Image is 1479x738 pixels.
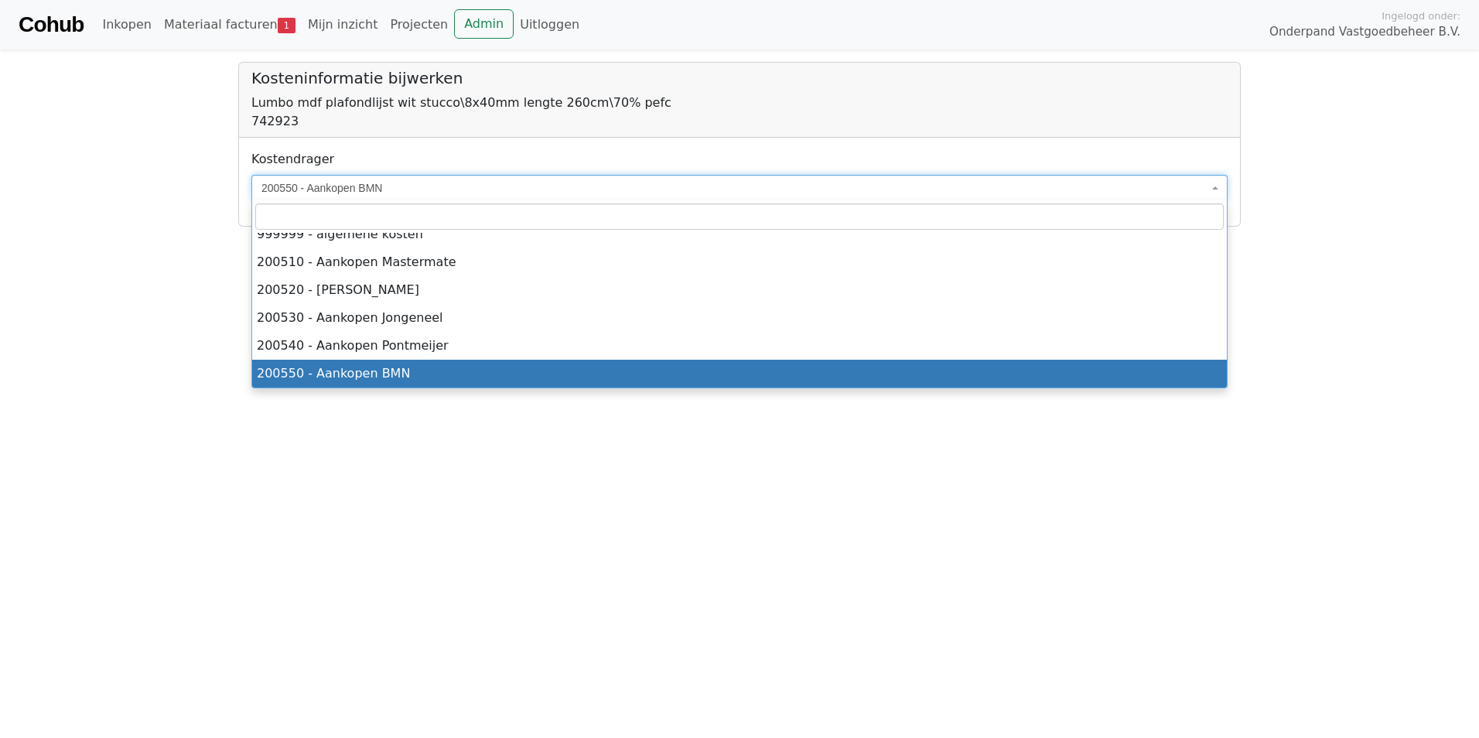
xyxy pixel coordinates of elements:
[158,9,302,40] a: Materiaal facturen1
[251,112,1228,131] div: 742923
[384,9,454,40] a: Projecten
[1269,23,1460,41] span: Onderpand Vastgoedbeheer B.V.
[251,150,334,169] label: Kostendrager
[514,9,586,40] a: Uitloggen
[252,276,1227,304] li: 200520 - [PERSON_NAME]
[252,360,1227,388] li: 200550 - Aankopen BMN
[19,6,84,43] a: Cohub
[1382,9,1460,23] span: Ingelogd onder:
[96,9,157,40] a: Inkopen
[278,18,295,33] span: 1
[252,248,1227,276] li: 200510 - Aankopen Mastermate
[252,332,1227,360] li: 200540 - Aankopen Pontmeijer
[252,220,1227,248] li: 999999 - algemene kosten
[302,9,384,40] a: Mijn inzicht
[261,180,1208,196] span: 200550 - Aankopen BMN
[251,175,1228,201] span: 200550 - Aankopen BMN
[251,94,1228,112] div: Lumbo mdf plafondlijst wit stucco\8x40mm lengte 260cm\70% pefc
[252,304,1227,332] li: 200530 - Aankopen Jongeneel
[454,9,514,39] a: Admin
[251,69,1228,87] h5: Kosteninformatie bijwerken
